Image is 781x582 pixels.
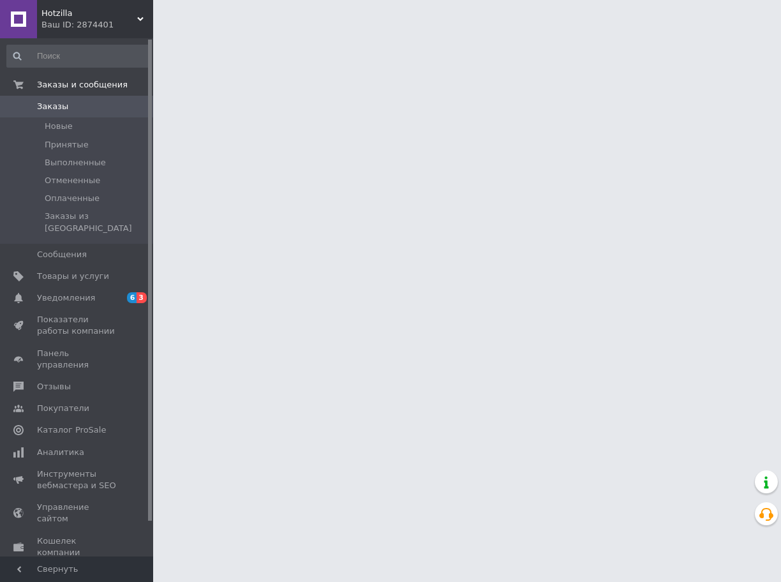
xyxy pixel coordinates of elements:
span: Уведомления [37,292,95,304]
span: Hotzilla [41,8,137,19]
span: Отмененные [45,175,100,186]
span: 6 [127,292,137,303]
span: Аналитика [37,447,84,458]
span: Принятые [45,139,89,151]
span: Заказы из [GEOGRAPHIC_DATA] [45,211,149,234]
span: Показатели работы компании [37,314,118,337]
span: Кошелек компании [37,535,118,558]
span: Каталог ProSale [37,424,106,436]
span: 3 [137,292,147,303]
div: Ваш ID: 2874401 [41,19,153,31]
span: Выполненные [45,157,106,168]
span: Оплаченные [45,193,100,204]
span: Товары и услуги [37,271,109,282]
span: Панель управления [37,348,118,371]
span: Заказы [37,101,68,112]
span: Инструменты вебмастера и SEO [37,468,118,491]
span: Управление сайтом [37,502,118,525]
span: Сообщения [37,249,87,260]
span: Новые [45,121,73,132]
span: Отзывы [37,381,71,392]
span: Заказы и сообщения [37,79,128,91]
span: Покупатели [37,403,89,414]
input: Поиск [6,45,151,68]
